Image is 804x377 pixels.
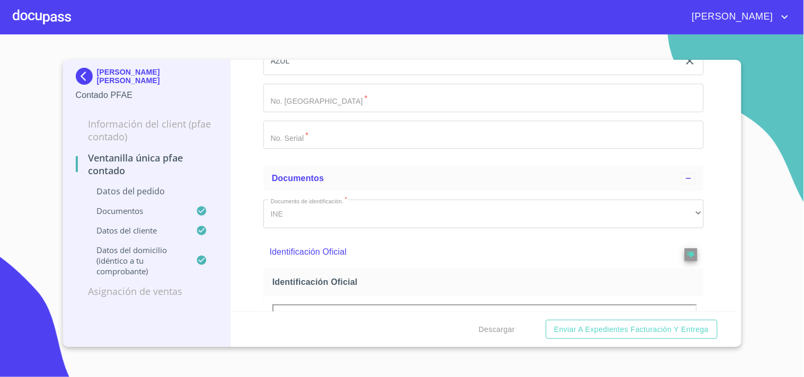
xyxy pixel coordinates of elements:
p: Datos del pedido [76,185,218,197]
button: account of current user [684,8,791,25]
button: clear input [684,55,696,67]
div: Documentos [263,166,704,191]
button: reject [685,248,697,261]
p: Datos del domicilio (idéntico a tu comprobante) [76,245,197,276]
img: Docupass spot blue [76,68,97,85]
div: INE [263,200,704,228]
p: Datos del cliente [76,225,197,236]
p: Identificación Oficial [270,246,655,258]
span: Identificación Oficial [272,276,699,288]
p: [PERSON_NAME] [PERSON_NAME] [97,68,218,85]
p: Información del Client (PFAE contado) [76,118,218,143]
div: [PERSON_NAME] [PERSON_NAME] [76,68,218,89]
button: Descargar [475,320,519,339]
span: [PERSON_NAME] [684,8,779,25]
p: Asignación de Ventas [76,285,218,298]
span: Documentos [272,174,324,183]
p: Ventanilla única PFAE contado [76,151,218,177]
span: Descargar [479,323,515,336]
button: Enviar a Expedientes Facturación y Entrega [546,320,718,339]
span: Enviar a Expedientes Facturación y Entrega [554,323,709,336]
p: Contado PFAE [76,89,218,102]
p: Documentos [76,205,197,216]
